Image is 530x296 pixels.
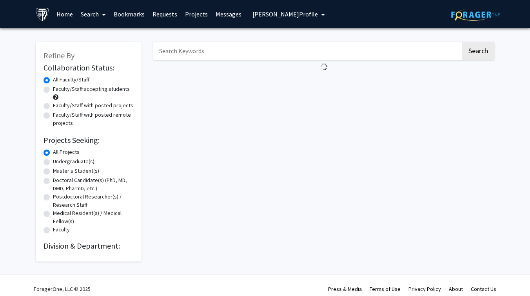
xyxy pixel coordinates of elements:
label: Master's Student(s) [53,167,99,175]
label: Faculty/Staff with posted remote projects [53,111,134,127]
a: Privacy Policy [408,285,441,292]
nav: Page navigation [153,74,494,92]
label: Postdoctoral Researcher(s) / Research Staff [53,193,134,209]
input: Search Keywords [153,42,461,60]
label: All Projects [53,148,80,156]
a: Requests [149,0,181,28]
label: Faculty/Staff accepting students [53,85,130,93]
a: Press & Media [328,285,362,292]
a: Home [53,0,77,28]
a: Bookmarks [110,0,149,28]
label: Faculty/Staff with posted projects [53,101,133,110]
img: ForagerOne Logo [451,9,500,21]
span: Refine By [44,51,74,60]
a: Search [77,0,110,28]
h2: Collaboration Status: [44,63,134,72]
img: Loading [317,60,331,74]
label: Undergraduate(s) [53,157,94,166]
button: Search [462,42,494,60]
label: Faculty [53,226,70,234]
img: Johns Hopkins University Logo [36,7,49,21]
label: Medical Resident(s) / Medical Fellow(s) [53,209,134,226]
label: All Faculty/Staff [53,76,89,84]
a: Messages [212,0,245,28]
h2: Division & Department: [44,241,134,251]
a: About [449,285,463,292]
span: [PERSON_NAME] Profile [252,10,318,18]
h2: Projects Seeking: [44,135,134,145]
a: Contact Us [471,285,496,292]
a: Terms of Use [370,285,401,292]
a: Projects [181,0,212,28]
label: Doctoral Candidate(s) (PhD, MD, DMD, PharmD, etc.) [53,176,134,193]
